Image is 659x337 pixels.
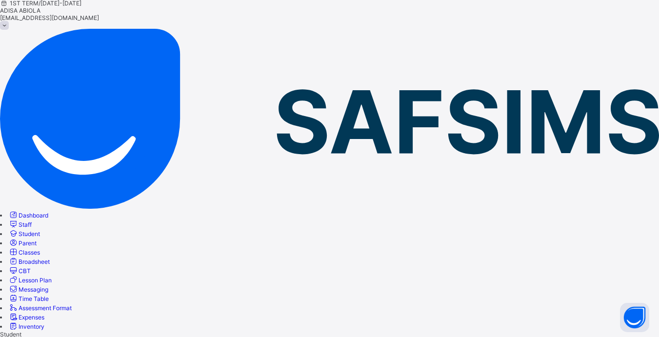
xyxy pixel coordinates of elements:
span: Staff [19,221,32,228]
a: Staff [8,221,32,228]
a: Expenses [8,314,44,321]
a: Dashboard [8,212,48,219]
a: Lesson Plan [8,277,52,284]
a: Classes [8,249,40,256]
span: CBT [19,267,31,275]
span: Expenses [19,314,44,321]
a: Assessment Format [8,304,72,312]
span: Dashboard [19,212,48,219]
span: Lesson Plan [19,277,52,284]
a: Student [8,230,40,238]
button: Open asap [620,303,649,332]
a: CBT [8,267,31,275]
a: Messaging [8,286,48,293]
a: Broadsheet [8,258,50,265]
span: Student [19,230,40,238]
span: Inventory [19,323,44,330]
a: Inventory [8,323,44,330]
span: Time Table [19,295,49,302]
span: Broadsheet [19,258,50,265]
span: Parent [19,239,37,247]
a: Parent [8,239,37,247]
a: Time Table [8,295,49,302]
span: Assessment Format [19,304,72,312]
span: Messaging [19,286,48,293]
span: Classes [19,249,40,256]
